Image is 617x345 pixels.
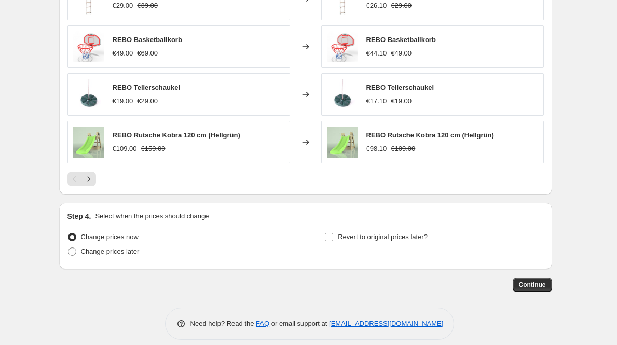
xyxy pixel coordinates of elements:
[73,127,104,158] img: Kobra-v02-5_80x.jpg
[366,1,387,11] div: €26.10
[269,320,329,327] span: or email support at
[327,79,358,110] img: rebo-button-swing-seat-green-431735_1600x_603febe6-df53-471c-969f-758d4d16eabd_80x.webp
[366,48,387,59] div: €44.10
[338,233,428,241] span: Revert to original prices later?
[113,36,182,44] span: REBO Basketballkorb
[519,281,546,289] span: Continue
[366,144,387,154] div: €98.10
[366,96,387,106] div: €17.10
[391,96,412,106] strike: €19.00
[113,48,133,59] div: €49.00
[113,131,240,139] span: REBO Rutsche Kobra 120 cm (Hellgrün)
[513,278,552,292] button: Continue
[95,211,209,222] p: Select when the prices should change
[327,31,358,62] img: rb247_80x.png
[73,31,104,62] img: rb247_80x.png
[113,96,133,106] div: €19.00
[141,144,166,154] strike: €159.00
[391,1,412,11] strike: €29.00
[137,96,158,106] strike: €29.00
[190,320,256,327] span: Need help? Read the
[391,144,415,154] strike: €109.00
[81,247,140,255] span: Change prices later
[366,131,494,139] span: REBO Rutsche Kobra 120 cm (Hellgrün)
[67,211,91,222] h2: Step 4.
[81,233,139,241] span: Change prices now
[366,36,436,44] span: REBO Basketballkorb
[81,172,96,186] button: Next
[137,1,158,11] strike: €39.00
[113,1,133,11] div: €29.00
[366,84,434,91] span: REBO Tellerschaukel
[327,127,358,158] img: Kobra-v02-5_80x.jpg
[391,48,412,59] strike: €49.00
[329,320,443,327] a: [EMAIL_ADDRESS][DOMAIN_NAME]
[137,48,158,59] strike: €69.00
[256,320,269,327] a: FAQ
[67,172,96,186] nav: Pagination
[113,144,137,154] div: €109.00
[73,79,104,110] img: rebo-button-swing-seat-green-431735_1600x_603febe6-df53-471c-969f-758d4d16eabd_80x.webp
[113,84,181,91] span: REBO Tellerschaukel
